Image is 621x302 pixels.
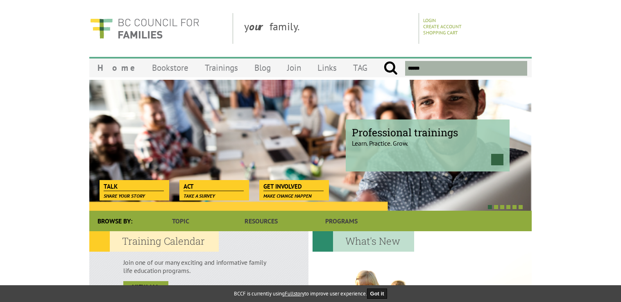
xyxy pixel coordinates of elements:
[301,211,382,231] a: Programs
[184,182,244,191] span: Act
[221,211,301,231] a: Resources
[345,58,376,77] a: TAG
[89,211,141,231] div: Browse By:
[89,231,219,252] h2: Training Calendar
[246,58,279,77] a: Blog
[104,193,145,199] span: Share your story
[179,180,248,192] a: Act Take a survey
[184,193,215,199] span: Take a survey
[100,180,168,192] a: Talk Share your story
[259,180,328,192] a: Get Involved Make change happen
[313,231,414,252] h2: What's New
[383,61,398,76] input: Submit
[423,29,458,36] a: Shopping Cart
[144,58,197,77] a: Bookstore
[279,58,309,77] a: Join
[263,182,324,191] span: Get Involved
[249,20,270,33] strong: our
[123,281,168,293] a: view all
[89,13,200,44] img: BC Council for FAMILIES
[352,126,503,139] span: Professional trainings
[123,258,274,275] p: Join one of our many exciting and informative family life education programs.
[197,58,246,77] a: Trainings
[141,211,221,231] a: Topic
[352,132,503,147] p: Learn. Practice. Grow.
[367,288,388,299] button: Got it
[263,193,312,199] span: Make change happen
[89,58,144,77] a: Home
[285,290,304,297] a: Fullstory
[104,182,164,191] span: Talk
[238,13,419,44] div: y family.
[423,23,462,29] a: Create Account
[309,58,345,77] a: Links
[423,17,436,23] a: Login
